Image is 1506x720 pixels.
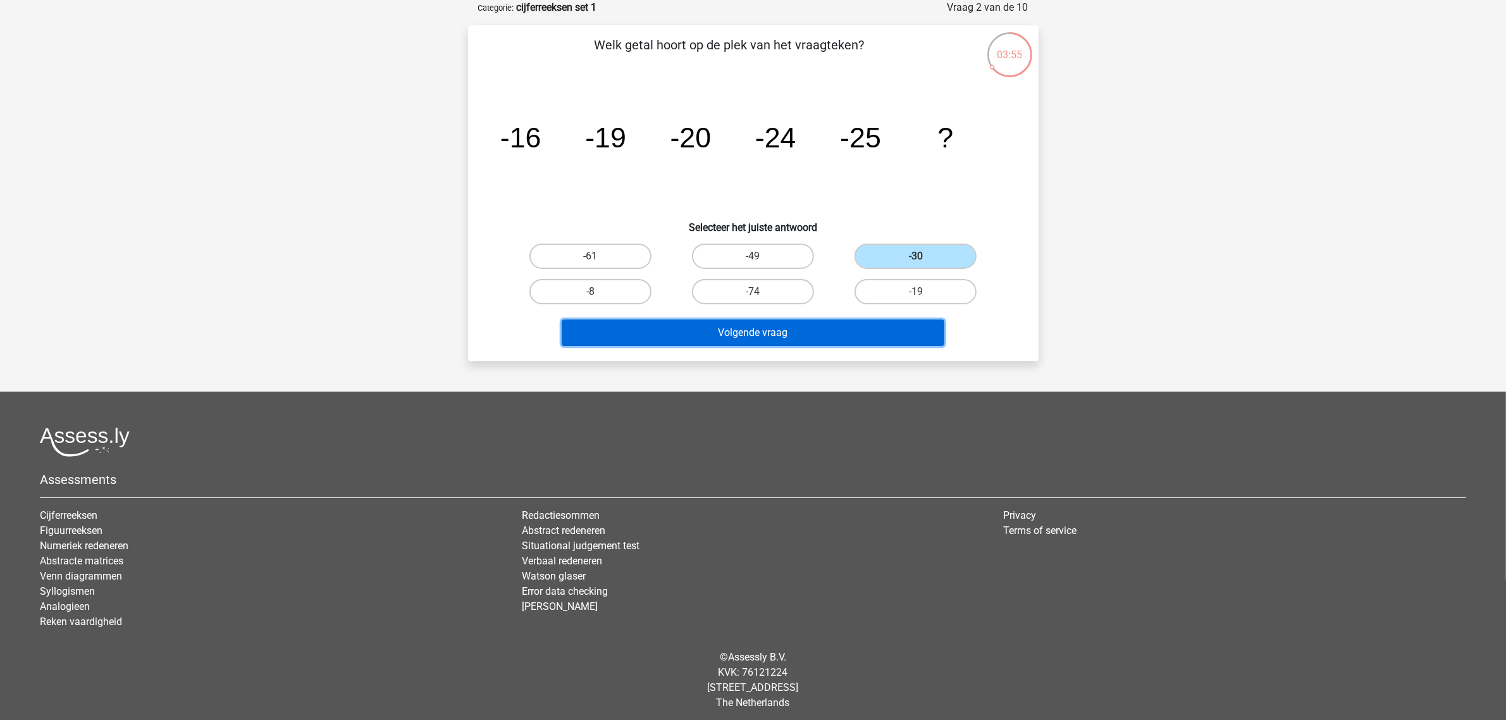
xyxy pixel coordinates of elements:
label: -19 [855,279,977,304]
tspan: -20 [670,121,711,153]
tspan: -25 [840,121,881,153]
small: Categorie: [478,3,514,13]
p: Welk getal hoort op de plek van het vraagteken? [488,35,971,73]
label: -30 [855,244,977,269]
a: Situational judgement test [522,540,639,552]
label: -49 [692,244,814,269]
a: Figuurreeksen [40,524,102,537]
a: Numeriek redeneren [40,540,128,552]
img: Assessly logo [40,427,130,457]
h6: Selecteer het juiste antwoord [488,211,1018,233]
label: -8 [529,279,651,304]
tspan: -16 [500,121,541,153]
a: Privacy [1003,509,1036,521]
h5: Assessments [40,472,1466,487]
a: Venn diagrammen [40,570,122,582]
tspan: -19 [585,121,626,153]
a: Error data checking [522,585,608,597]
a: Abstracte matrices [40,555,123,567]
tspan: -24 [755,121,796,153]
a: Terms of service [1003,524,1077,537]
a: Syllogismen [40,585,95,597]
a: Verbaal redeneren [522,555,602,567]
a: [PERSON_NAME] [522,600,598,612]
a: Abstract redeneren [522,524,605,537]
a: Reken vaardigheid [40,616,122,628]
button: Volgende vraag [562,320,944,346]
a: Watson glaser [522,570,586,582]
label: -61 [529,244,651,269]
a: Analogieen [40,600,90,612]
a: Redactiesommen [522,509,600,521]
div: 03:55 [986,31,1034,63]
tspan: ? [937,121,953,153]
a: Assessly B.V. [728,651,786,663]
label: -74 [692,279,814,304]
strong: cijferreeksen set 1 [517,1,597,13]
a: Cijferreeksen [40,509,97,521]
